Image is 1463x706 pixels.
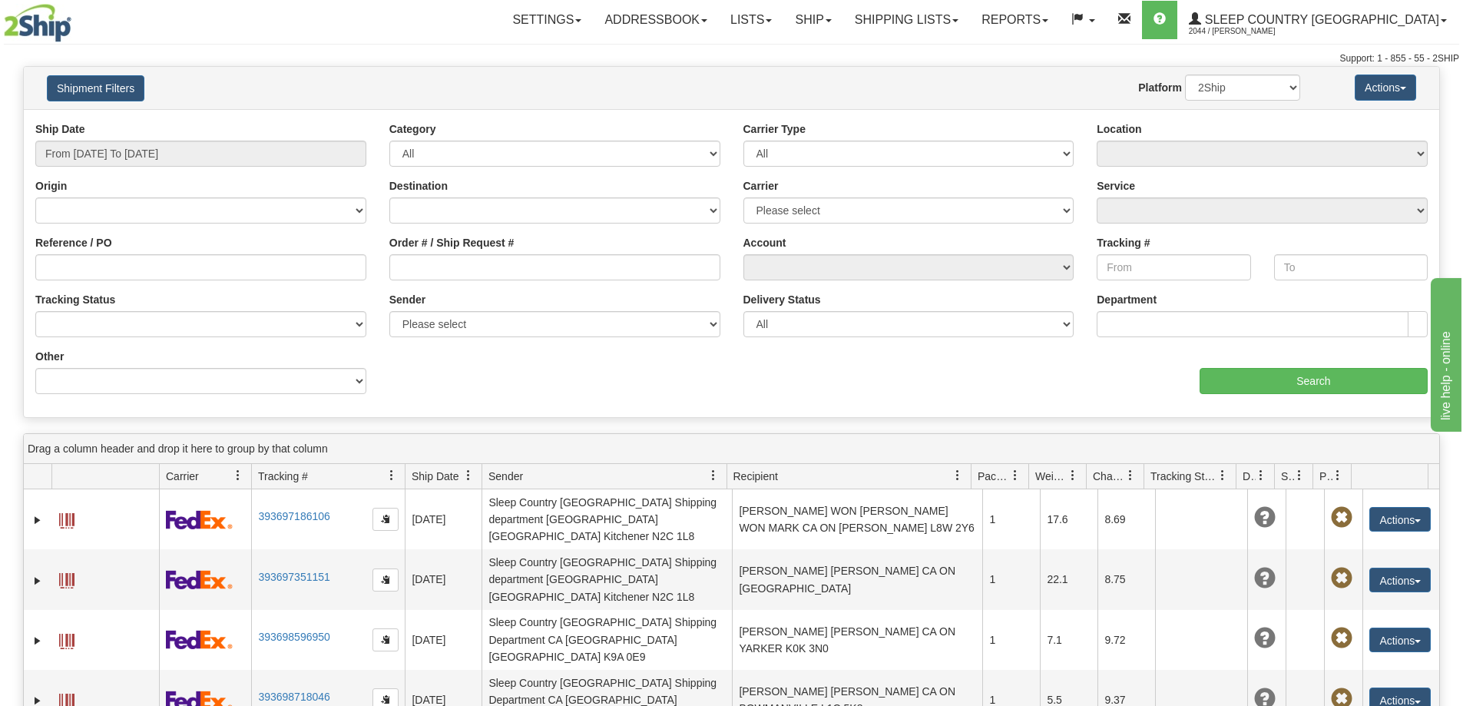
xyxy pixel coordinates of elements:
[1097,292,1157,307] label: Department
[1248,462,1274,489] a: Delivery Status filter column settings
[59,566,74,591] a: Label
[412,469,458,484] span: Ship Date
[1254,628,1276,649] span: Unknown
[1369,568,1431,592] button: Actions
[1097,610,1155,670] td: 9.72
[1286,462,1312,489] a: Shipment Issues filter column settings
[405,610,482,670] td: [DATE]
[35,121,85,137] label: Ship Date
[258,571,329,583] a: 393697351151
[35,349,64,364] label: Other
[24,434,1439,464] div: grid grouping header
[166,510,233,529] img: 2 - FedEx Express®
[379,462,405,489] a: Tracking # filter column settings
[258,691,329,703] a: 393698718046
[1254,507,1276,529] span: Unknown
[732,489,982,549] td: [PERSON_NAME] WON [PERSON_NAME] WON MARK CA ON [PERSON_NAME] L8W 2Y6
[1035,469,1067,484] span: Weight
[743,235,786,250] label: Account
[488,469,523,484] span: Sender
[743,292,821,307] label: Delivery Status
[743,178,779,194] label: Carrier
[405,549,482,609] td: [DATE]
[389,292,425,307] label: Sender
[482,489,732,549] td: Sleep Country [GEOGRAPHIC_DATA] Shipping department [GEOGRAPHIC_DATA] [GEOGRAPHIC_DATA] Kitchener...
[405,489,482,549] td: [DATE]
[59,506,74,531] a: Label
[258,510,329,522] a: 393697186106
[1319,469,1332,484] span: Pickup Status
[4,4,71,42] img: logo2044.jpg
[482,610,732,670] td: Sleep Country [GEOGRAPHIC_DATA] Shipping Department CA [GEOGRAPHIC_DATA] [GEOGRAPHIC_DATA] K9A 0E9
[593,1,719,39] a: Addressbook
[982,610,1040,670] td: 1
[1040,610,1097,670] td: 7.1
[4,52,1459,65] div: Support: 1 - 855 - 55 - 2SHIP
[258,631,329,643] a: 393698596950
[372,568,399,592] button: Copy to clipboard
[389,178,448,194] label: Destination
[1040,489,1097,549] td: 17.6
[1097,121,1141,137] label: Location
[1060,462,1086,489] a: Weight filter column settings
[1331,628,1352,649] span: Pickup Not Assigned
[1243,469,1256,484] span: Delivery Status
[12,9,142,28] div: live help - online
[225,462,251,489] a: Carrier filter column settings
[166,570,233,589] img: 2 - FedEx Express®
[35,235,112,250] label: Reference / PO
[982,489,1040,549] td: 1
[1189,24,1304,39] span: 2044 / [PERSON_NAME]
[719,1,783,39] a: Lists
[59,627,74,651] a: Label
[732,610,982,670] td: [PERSON_NAME] [PERSON_NAME] CA ON YARKER K0K 3N0
[1002,462,1028,489] a: Packages filter column settings
[700,462,727,489] a: Sender filter column settings
[1331,568,1352,589] span: Pickup Not Assigned
[30,633,45,648] a: Expand
[1254,568,1276,589] span: Unknown
[482,549,732,609] td: Sleep Country [GEOGRAPHIC_DATA] Shipping department [GEOGRAPHIC_DATA] [GEOGRAPHIC_DATA] Kitchener...
[1210,462,1236,489] a: Tracking Status filter column settings
[1281,469,1294,484] span: Shipment Issues
[1097,235,1150,250] label: Tracking #
[1097,254,1250,280] input: From
[732,549,982,609] td: [PERSON_NAME] [PERSON_NAME] CA ON [GEOGRAPHIC_DATA]
[843,1,970,39] a: Shipping lists
[1150,469,1217,484] span: Tracking Status
[35,178,67,194] label: Origin
[455,462,482,489] a: Ship Date filter column settings
[743,121,806,137] label: Carrier Type
[166,630,233,649] img: 2 - FedEx Express®
[1040,549,1097,609] td: 22.1
[1138,80,1182,95] label: Platform
[1200,368,1428,394] input: Search
[1325,462,1351,489] a: Pickup Status filter column settings
[1117,462,1144,489] a: Charge filter column settings
[1097,489,1155,549] td: 8.69
[372,508,399,531] button: Copy to clipboard
[1097,549,1155,609] td: 8.75
[47,75,144,101] button: Shipment Filters
[389,235,515,250] label: Order # / Ship Request #
[1201,13,1439,26] span: Sleep Country [GEOGRAPHIC_DATA]
[1274,254,1428,280] input: To
[30,512,45,528] a: Expand
[1355,75,1416,101] button: Actions
[945,462,971,489] a: Recipient filter column settings
[978,469,1010,484] span: Packages
[1369,507,1431,532] button: Actions
[1331,507,1352,529] span: Pickup Not Assigned
[258,469,308,484] span: Tracking #
[35,292,115,307] label: Tracking Status
[1428,274,1461,431] iframe: chat widget
[372,628,399,651] button: Copy to clipboard
[1093,469,1125,484] span: Charge
[783,1,842,39] a: Ship
[501,1,593,39] a: Settings
[1177,1,1458,39] a: Sleep Country [GEOGRAPHIC_DATA] 2044 / [PERSON_NAME]
[733,469,778,484] span: Recipient
[970,1,1060,39] a: Reports
[1097,178,1135,194] label: Service
[166,469,199,484] span: Carrier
